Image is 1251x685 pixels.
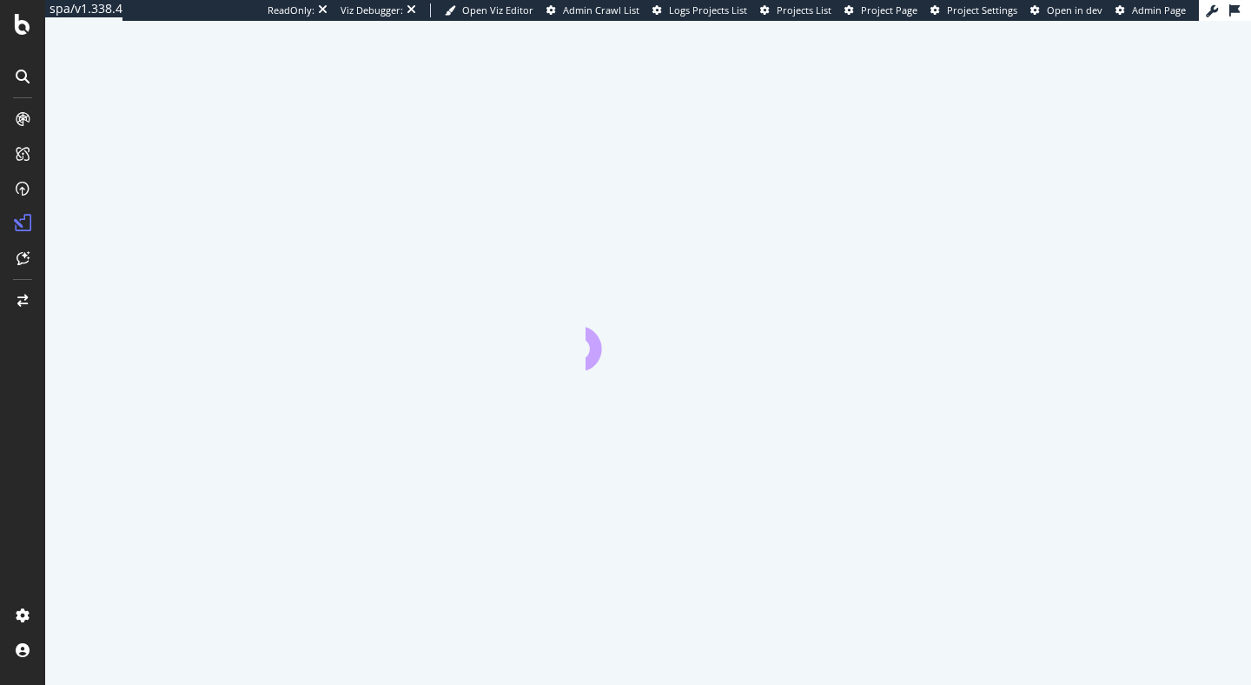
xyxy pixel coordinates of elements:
[546,3,639,17] a: Admin Crawl List
[930,3,1017,17] a: Project Settings
[268,3,314,17] div: ReadOnly:
[1047,3,1102,17] span: Open in dev
[445,3,533,17] a: Open Viz Editor
[652,3,747,17] a: Logs Projects List
[669,3,747,17] span: Logs Projects List
[1132,3,1186,17] span: Admin Page
[586,308,711,370] div: animation
[947,3,1017,17] span: Project Settings
[1115,3,1186,17] a: Admin Page
[341,3,403,17] div: Viz Debugger:
[1030,3,1102,17] a: Open in dev
[861,3,917,17] span: Project Page
[777,3,831,17] span: Projects List
[844,3,917,17] a: Project Page
[462,3,533,17] span: Open Viz Editor
[760,3,831,17] a: Projects List
[563,3,639,17] span: Admin Crawl List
